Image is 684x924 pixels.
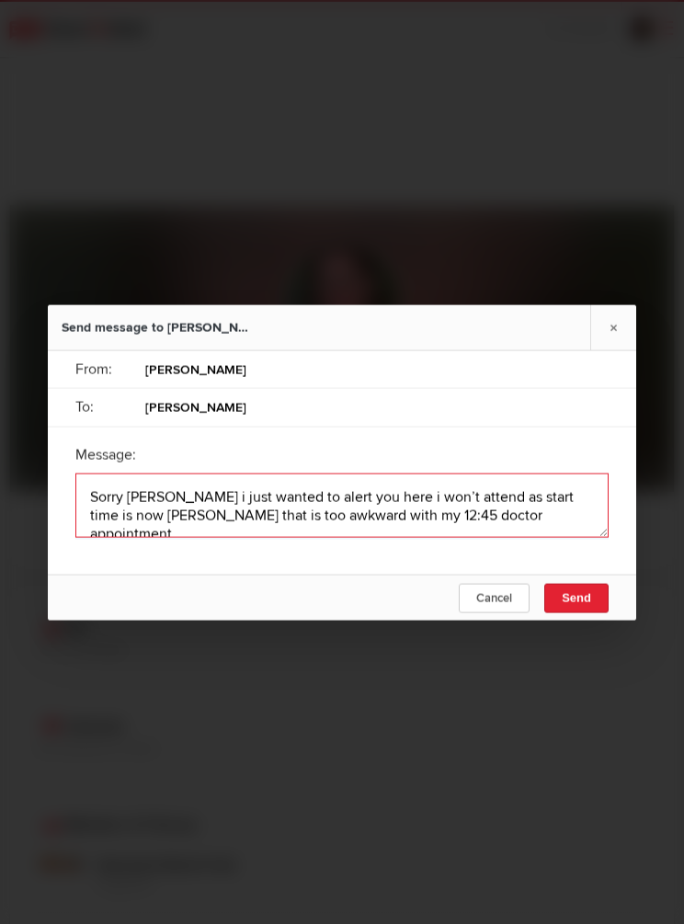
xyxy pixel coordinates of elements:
span: Cancel [476,590,512,605]
b: [PERSON_NAME] [145,399,246,415]
button: Send [544,583,609,612]
span: Send [562,590,591,604]
div: Message: [75,440,609,468]
a: × [590,304,636,349]
div: Send message to [PERSON_NAME] [62,304,248,350]
b: [PERSON_NAME] [145,361,246,377]
div: To: [75,394,127,421]
div: From: [75,355,127,382]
